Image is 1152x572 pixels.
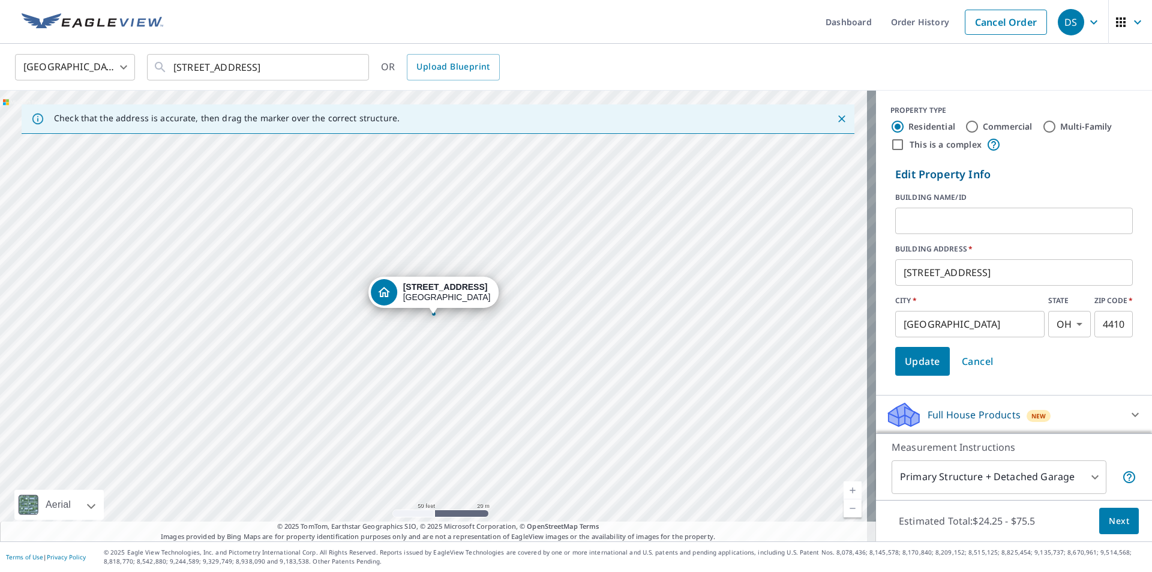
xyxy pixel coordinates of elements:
[834,111,850,127] button: Close
[889,508,1045,534] p: Estimated Total: $24.25 - $75.5
[965,10,1047,35] a: Cancel Order
[527,522,577,531] a: OpenStreetMap
[844,481,862,499] a: Current Level 19, Zoom In
[381,54,500,80] div: OR
[892,460,1106,494] div: Primary Structure + Detached Garage
[47,553,86,561] a: Privacy Policy
[890,105,1138,116] div: PROPERTY TYPE
[844,499,862,517] a: Current Level 19, Zoom Out
[368,277,499,314] div: Dropped pin, building 1, Residential property, 2689 Colchester Rd Cleveland, OH 44106
[14,490,104,520] div: Aerial
[892,440,1136,454] p: Measurement Instructions
[1094,295,1133,306] label: ZIP CODE
[1058,9,1084,35] div: DS
[905,353,940,370] span: Update
[895,295,1045,306] label: CITY
[407,54,499,80] a: Upload Blueprint
[1099,508,1139,535] button: Next
[1057,319,1072,330] em: OH
[886,400,1142,429] div: Full House ProductsNew
[104,548,1146,566] p: © 2025 Eagle View Technologies, Inc. and Pictometry International Corp. All Rights Reserved. Repo...
[895,244,1133,254] label: BUILDING ADDRESS
[6,553,43,561] a: Terms of Use
[580,522,599,531] a: Terms
[1031,411,1046,421] span: New
[54,113,400,124] p: Check that the address is accurate, then drag the marker over the correct structure.
[1122,470,1136,484] span: Your report will include the primary structure and a detached garage if one exists.
[983,121,1033,133] label: Commercial
[15,50,135,84] div: [GEOGRAPHIC_DATA]
[277,522,599,532] span: © 2025 TomTom, Earthstar Geographics SIO, © 2025 Microsoft Corporation, ©
[22,13,163,31] img: EV Logo
[962,353,994,370] span: Cancel
[42,490,74,520] div: Aerial
[928,408,1021,422] p: Full House Products
[6,553,86,561] p: |
[895,347,950,376] button: Update
[895,166,1133,182] p: Edit Property Info
[895,192,1133,203] label: BUILDING NAME/ID
[910,139,982,151] label: This is a complex
[908,121,955,133] label: Residential
[1109,514,1129,529] span: Next
[416,59,490,74] span: Upload Blueprint
[1048,311,1091,337] div: OH
[952,347,1003,376] button: Cancel
[1060,121,1112,133] label: Multi-Family
[403,282,491,303] div: [GEOGRAPHIC_DATA]
[403,282,488,292] strong: [STREET_ADDRESS]
[173,50,344,84] input: Search by address or latitude-longitude
[1048,295,1091,306] label: STATE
